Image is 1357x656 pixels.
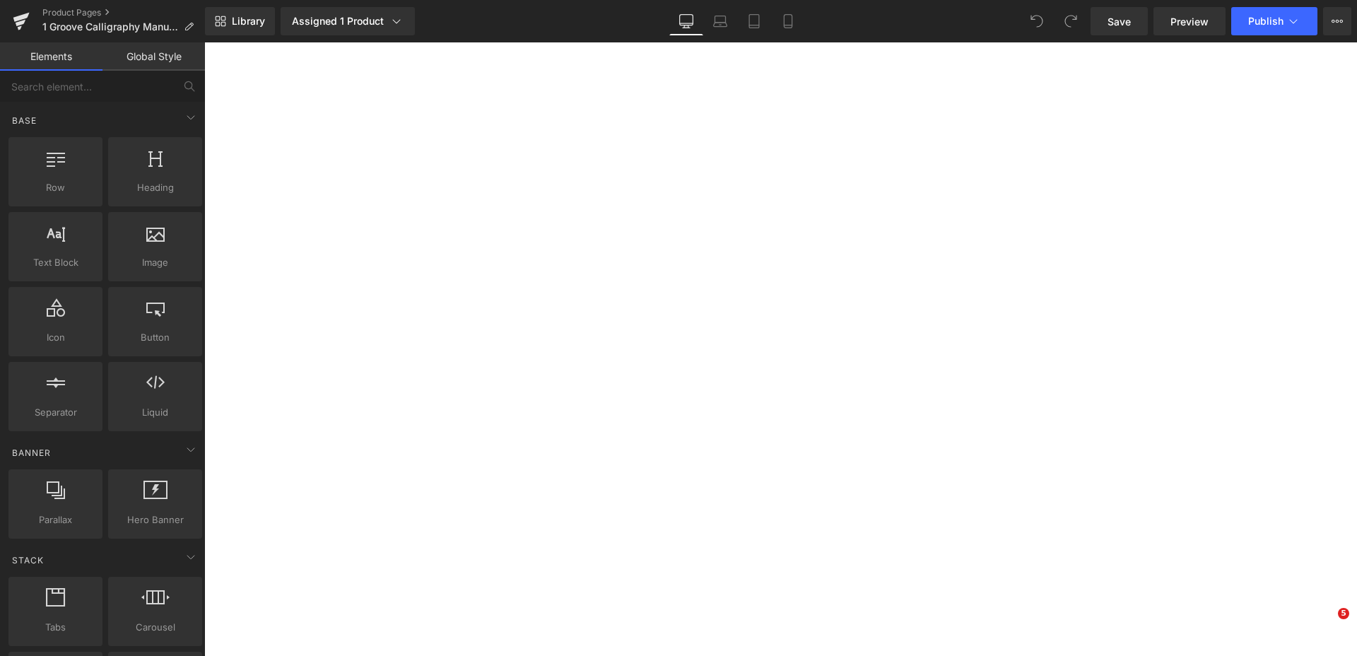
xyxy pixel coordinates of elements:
a: Desktop [669,7,703,35]
a: Mobile [771,7,805,35]
a: New Library [205,7,275,35]
span: Button [112,330,198,345]
span: Stack [11,553,45,567]
button: Redo [1057,7,1085,35]
span: Library [232,15,265,28]
span: Parallax [13,512,98,527]
span: Base [11,114,38,127]
span: Text Block [13,255,98,270]
span: Heading [112,180,198,195]
span: Tabs [13,620,98,635]
button: More [1323,7,1351,35]
button: Publish [1231,7,1317,35]
span: Liquid [112,405,198,420]
span: Publish [1248,16,1283,27]
a: Tablet [737,7,771,35]
span: 5 [1338,608,1349,619]
div: Assigned 1 Product [292,14,404,28]
a: Preview [1153,7,1226,35]
span: Carousel [112,620,198,635]
span: Banner [11,446,52,459]
span: Preview [1170,14,1209,29]
a: Laptop [703,7,737,35]
a: Global Style [102,42,205,71]
span: Save [1108,14,1131,29]
span: Icon [13,330,98,345]
span: Row [13,180,98,195]
span: Image [112,255,198,270]
a: Product Pages [42,7,205,18]
span: Hero Banner [112,512,198,527]
span: 1 Groove Calligraphy Manuale Reutilizabile cu Adancituri [42,21,178,33]
button: Undo [1023,7,1051,35]
span: Separator [13,405,98,420]
iframe: Intercom live chat [1309,608,1343,642]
